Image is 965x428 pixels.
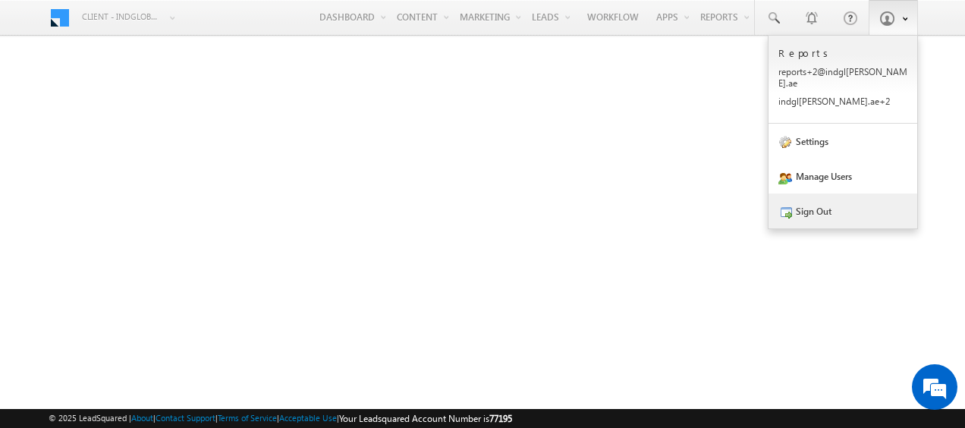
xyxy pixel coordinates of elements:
[489,413,512,424] span: 77195
[778,96,907,107] p: indgl [PERSON_NAME]. ae+2
[769,36,917,124] a: Reports reports+2@indgl[PERSON_NAME].ae indgl[PERSON_NAME].ae+2
[778,46,907,59] p: Reports
[218,413,277,423] a: Terms of Service
[769,124,917,159] a: Settings
[339,413,512,424] span: Your Leadsquared Account Number is
[769,159,917,194] a: Manage Users
[249,8,285,44] div: Minimize live chat window
[26,80,64,99] img: d_60004797649_company_0_60004797649
[769,194,917,228] a: Sign Out
[82,9,162,24] span: Client - indglobal2 (77195)
[206,328,275,348] em: Start Chat
[156,413,215,423] a: Contact Support
[131,413,153,423] a: About
[49,411,512,426] span: © 2025 LeadSquared | | | | |
[20,140,277,316] textarea: Type your message and hit 'Enter'
[778,66,907,89] p: repor ts+2@ indgl [PERSON_NAME]. ae
[79,80,255,99] div: Chat with us now
[279,413,337,423] a: Acceptable Use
